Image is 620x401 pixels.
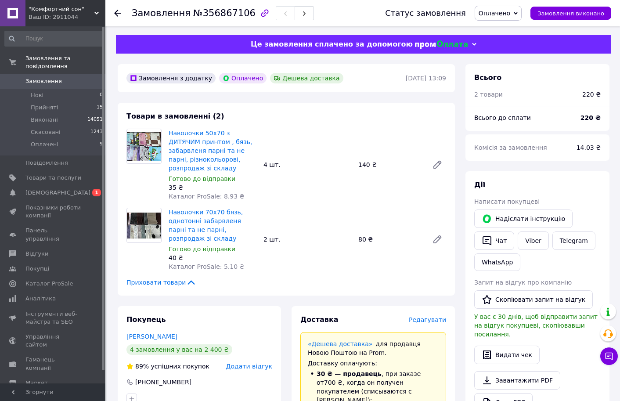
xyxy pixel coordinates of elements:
span: Каталог ProSale: 5.10 ₴ [169,263,244,270]
div: 80 ₴ [355,233,425,246]
div: для продавця Новою Поштою на Prom. [308,340,439,357]
div: Доставку оплачують: [308,359,439,368]
a: «Дешева доставка» [308,340,372,347]
span: Управління сайтом [25,333,81,349]
span: 89% [135,363,149,370]
span: Покупці [25,265,49,273]
div: Дешева доставка [270,73,343,83]
span: Інструменти веб-майстра та SEO [25,310,81,326]
span: Відгуки [25,250,48,258]
time: [DATE] 13:09 [406,75,446,82]
div: [PHONE_NUMBER] [134,378,192,387]
span: Оплачено [479,10,510,17]
div: 4 шт. [260,159,355,171]
button: Видати чек [474,346,540,364]
a: Завантажити PDF [474,371,560,390]
span: Виконані [31,116,58,124]
button: Надіслати інструкцію [474,210,573,228]
div: 140 ₴ [355,159,425,171]
span: 9 [100,141,103,148]
span: Замовлення [25,77,62,85]
div: 4 замовлення у вас на 2 400 ₴ [126,344,232,355]
span: Прийняті [31,104,58,112]
a: Telegram [552,231,595,250]
span: Нові [31,91,43,99]
span: Гаманець компанії [25,356,81,372]
span: 14.03 ₴ [577,144,601,151]
div: Статус замовлення [385,9,466,18]
span: Покупець [126,315,166,324]
img: Наволочки 50х70 з ДИТЯЧИМ принтом , бязь, забарвленя парні та не парні, різнокольорові, розпродаж... [127,132,161,161]
span: Товари в замовленні (2) [126,112,224,120]
span: 1 [92,189,101,196]
div: успішних покупок [126,362,209,371]
button: Замовлення виконано [530,7,611,20]
span: Замовлення [132,8,191,18]
div: 220 ₴ [582,90,601,99]
input: Пошук [4,31,104,47]
a: Наволочки 70х70 бязь, однотонні забарвленя парні та не парні, розпродаж зі складу [169,209,243,242]
a: Наволочки 50х70 з ДИТЯЧИМ принтом , бязь, забарвленя парні та не парні, різнокольорові, розпродаж... [169,130,252,172]
span: 2 товари [474,91,503,98]
span: У вас є 30 днів, щоб відправити запит на відгук покупцеві, скопіювавши посилання. [474,313,598,338]
div: 2 шт. [260,233,355,246]
a: Редагувати [429,231,446,248]
span: Аналітика [25,295,56,303]
span: Каталог ProSale [25,280,73,288]
span: Замовлення виконано [537,10,604,17]
span: Запит на відгук про компанію [474,279,572,286]
span: Приховати товари [126,278,196,287]
span: №356867106 [193,8,256,18]
span: Редагувати [409,316,446,323]
div: 35 ₴ [169,183,256,192]
span: 14051 [87,116,103,124]
b: 220 ₴ [580,114,601,121]
span: 30 ₴ — продавець [317,370,382,377]
span: Замовлення та повідомлення [25,54,105,70]
span: Дії [474,181,485,189]
span: Повідомлення [25,159,68,167]
img: Наволочки 70х70 бязь, однотонні забарвленя парні та не парні, розпродаж зі складу [127,213,161,238]
button: Скопіювати запит на відгук [474,290,593,309]
div: Оплачено [219,73,267,83]
div: 40 ₴ [169,253,256,262]
span: Скасовані [31,128,61,136]
span: 0 [100,91,103,99]
a: [PERSON_NAME] [126,333,177,340]
span: Доставка [300,315,339,324]
span: Показники роботи компанії [25,204,81,220]
div: Замовлення з додатку [126,73,216,83]
span: Готово до відправки [169,175,235,182]
span: Товари та послуги [25,174,81,182]
div: Повернутися назад [114,9,121,18]
a: Редагувати [429,156,446,173]
span: [DEMOGRAPHIC_DATA] [25,189,90,197]
span: Маркет [25,379,48,387]
span: Додати відгук [226,363,272,370]
span: Оплачені [31,141,58,148]
div: Ваш ID: 2911044 [29,13,105,21]
img: evopay logo [415,40,468,49]
span: Комісія за замовлення [474,144,547,151]
span: Каталог ProSale: 8.93 ₴ [169,193,244,200]
span: 15 [97,104,103,112]
span: Готово до відправки [169,246,235,253]
a: WhatsApp [474,253,520,271]
span: Це замовлення сплачено за допомогою [251,40,413,48]
span: Написати покупцеві [474,198,540,205]
span: Всього до сплати [474,114,531,121]
a: Viber [518,231,548,250]
button: Чат з покупцем [600,347,618,365]
span: Всього [474,73,501,82]
span: 1243 [90,128,103,136]
button: Чат [474,231,514,250]
span: "Комфортний сон" [29,5,94,13]
span: Панель управління [25,227,81,242]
